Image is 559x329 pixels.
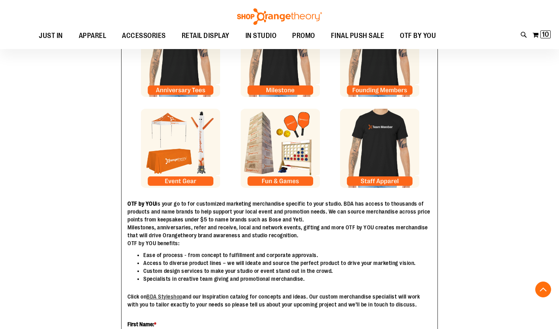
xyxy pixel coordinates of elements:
li: Specialists in creative team giving and promotional merchandise. [143,275,432,283]
span: JUST IN [39,27,63,45]
img: Shop Orangetheory [236,8,323,25]
img: Founding Member Tile [340,109,419,188]
span: RETAIL DISPLAY [182,27,230,45]
span: APPAREL [79,27,106,45]
button: Back To Top [535,282,551,297]
strong: OTF by YOU [127,200,156,207]
img: Anniversary Tile [141,109,220,188]
li: Ease of process - from concept to fulfillment and corporate approvals. [143,251,432,259]
span: ACCESSORIES [122,27,166,45]
a: BDA Styleshop [146,293,183,300]
span: 10 [542,30,549,38]
span: IN STUDIO [245,27,277,45]
img: Founding Member Tile [340,18,419,97]
label: First Name: [127,320,260,328]
span: FINAL PUSH SALE [331,27,384,45]
span: PROMO [292,27,315,45]
span: OTF BY YOU [400,27,436,45]
li: Custom design services to make your studio or event stand out in the crowd. [143,267,432,275]
li: Access to diverse product lines – we will ideate and source the perfect product to drive your mar... [143,259,432,267]
img: Anniversary Tile [141,18,220,97]
img: Milestone Tile [241,109,320,188]
p: Click on and our Inspiration catalog for concepts and ideas. Our custom merchandise specialist wi... [127,293,432,308]
img: Milestone Tile [241,18,320,97]
p: is your go to for customized marketing merchandise specific to your studio. BDA has access to tho... [127,200,432,247]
